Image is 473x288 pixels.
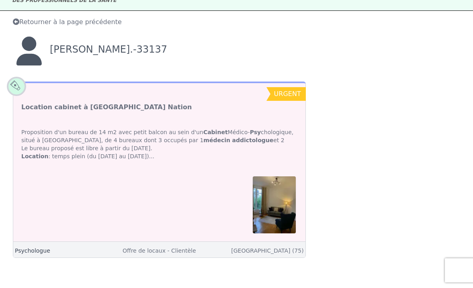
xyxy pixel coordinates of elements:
a: Psychologue [15,247,50,254]
span: urgent [274,90,301,98]
span: Retourner à la page précédente [13,18,122,26]
div: Proposition d'un bureau de 14 m2 avec petit balcon au sein d'un Médico- chologique, situé à [GEOG... [13,120,305,168]
strong: Psy [250,129,261,135]
div: [PERSON_NAME].-33137 [50,43,167,65]
img: Location cabinet à Paris Nation [253,176,295,233]
i: Retourner à la liste [13,18,19,25]
a: Location cabinet à [GEOGRAPHIC_DATA] Nation [21,102,192,112]
strong: Cabinet [203,129,228,135]
strong: addictologue [232,137,273,143]
a: [GEOGRAPHIC_DATA] (75) [231,247,303,254]
strong: Location [21,153,48,159]
strong: médecin [203,137,230,143]
a: Offre de locaux - Clientèle [123,247,196,254]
